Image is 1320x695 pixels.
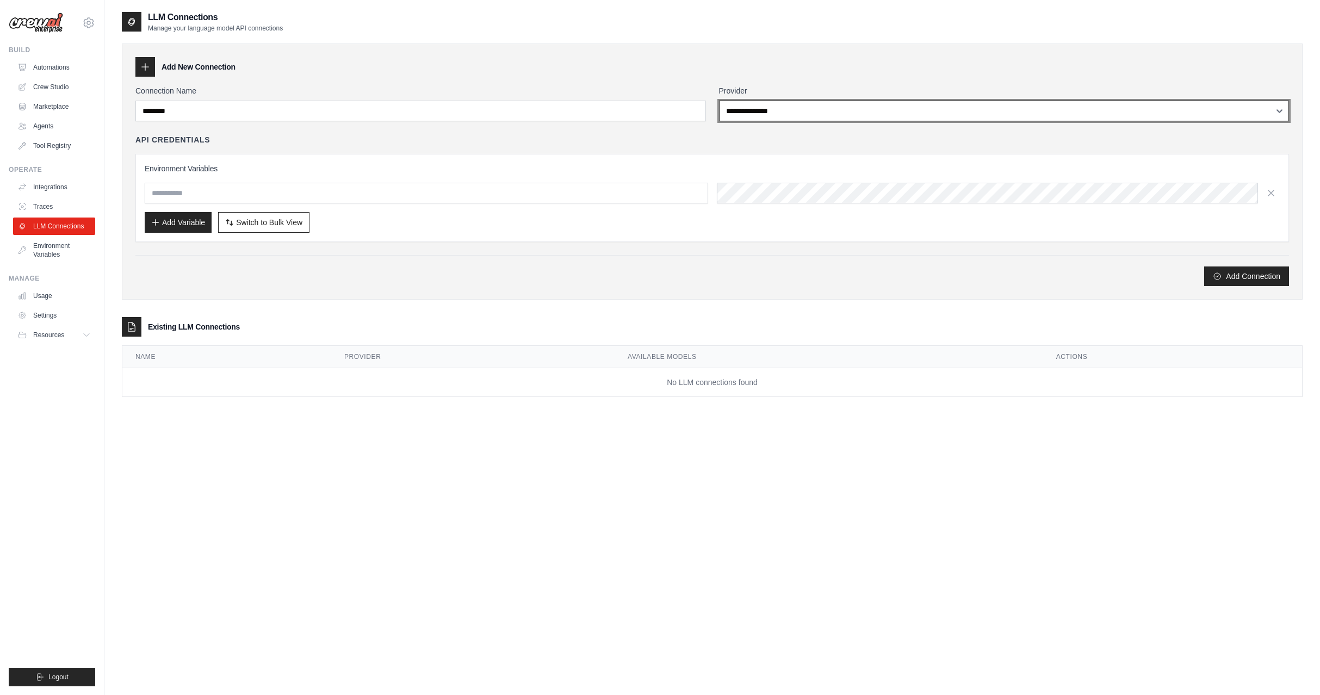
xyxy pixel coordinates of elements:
a: Marketplace [13,98,95,115]
h4: API Credentials [135,134,210,145]
button: Add Variable [145,212,212,233]
th: Available Models [615,346,1043,368]
h3: Existing LLM Connections [148,321,240,332]
button: Add Connection [1204,266,1289,286]
a: Agents [13,117,95,135]
a: Integrations [13,178,95,196]
span: Resources [33,331,64,339]
label: Connection Name [135,85,706,96]
a: Settings [13,307,95,324]
a: Usage [13,287,95,305]
span: Switch to Bulk View [236,217,302,228]
img: Logo [9,13,63,33]
button: Switch to Bulk View [218,212,309,233]
label: Provider [719,85,1290,96]
div: Operate [9,165,95,174]
h3: Environment Variables [145,163,1280,174]
a: LLM Connections [13,218,95,235]
td: No LLM connections found [122,368,1302,397]
th: Name [122,346,331,368]
th: Provider [331,346,615,368]
div: Manage [9,274,95,283]
a: Traces [13,198,95,215]
button: Logout [9,668,95,686]
h2: LLM Connections [148,11,283,24]
a: Tool Registry [13,137,95,154]
h3: Add New Connection [162,61,236,72]
button: Resources [13,326,95,344]
a: Environment Variables [13,237,95,263]
th: Actions [1043,346,1302,368]
span: Logout [48,673,69,681]
iframe: Chat Widget [1266,643,1320,695]
a: Automations [13,59,95,76]
a: Crew Studio [13,78,95,96]
p: Manage your language model API connections [148,24,283,33]
div: Build [9,46,95,54]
